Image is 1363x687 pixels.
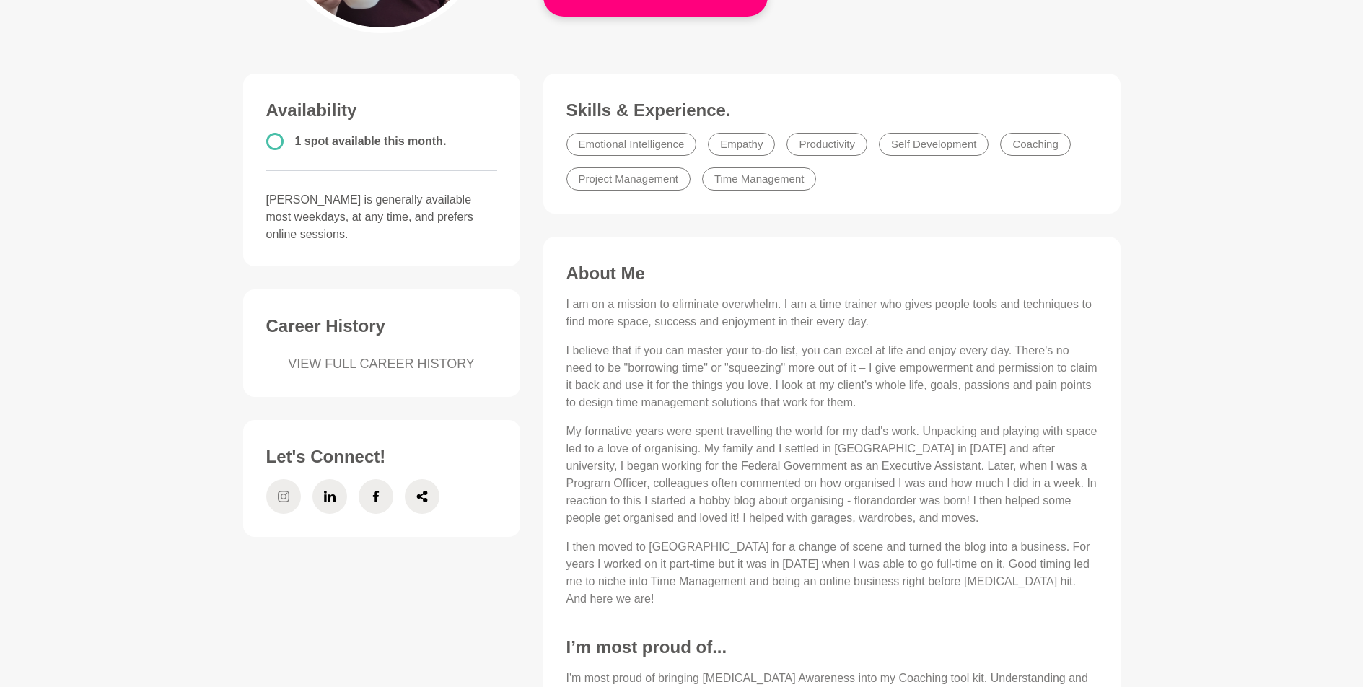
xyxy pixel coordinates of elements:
h3: Career History [266,315,497,337]
h3: Availability [266,100,497,121]
h3: Skills & Experience. [566,100,1097,121]
h3: I’m most proud of... [566,636,1097,658]
p: I then moved to [GEOGRAPHIC_DATA] for a change of scene and turned the blog into a business. For ... [566,538,1097,608]
a: Facebook [359,479,393,514]
a: VIEW FULL CAREER HISTORY [266,354,497,374]
p: My formative years were spent travelling the world for my dad's work. Unpacking and playing with ... [566,423,1097,527]
a: Share [405,479,439,514]
a: LinkedIn [312,479,347,514]
p: I believe that if you can master your to-do list, you can excel at life and enjoy every day. Ther... [566,342,1097,411]
a: Instagram [266,479,301,514]
h3: About Me [566,263,1097,284]
p: I am on a mission to eliminate overwhelm. I am a time trainer who gives people tools and techniqu... [566,296,1097,331]
span: 1 spot available this month. [295,135,447,147]
h3: Let's Connect! [266,446,497,468]
p: [PERSON_NAME] is generally available most weekdays, at any time, and prefers online sessions. [266,191,497,243]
